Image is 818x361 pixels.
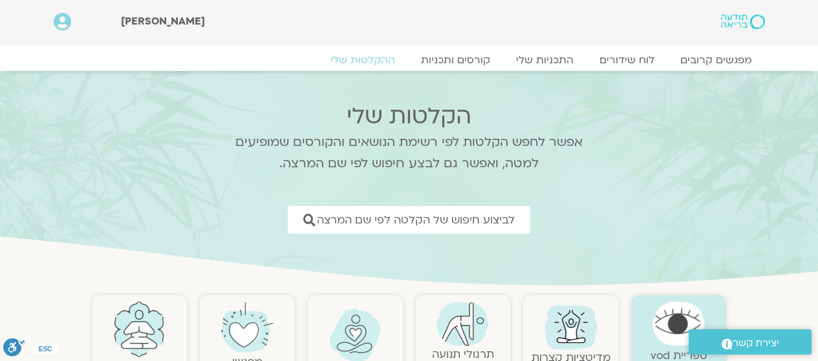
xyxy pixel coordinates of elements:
[54,54,765,67] nav: Menu
[408,54,503,67] a: קורסים ותכניות
[667,54,765,67] a: מפגשים קרובים
[219,103,600,129] h2: הקלטות שלי
[317,214,515,226] span: לביצוע חיפוש של הקלטה לפי שם המרצה
[288,206,530,234] a: לביצוע חיפוש של הקלטה לפי שם המרצה
[121,14,205,28] span: [PERSON_NAME]
[318,54,408,67] a: ההקלטות שלי
[733,335,779,352] span: יצירת קשר
[503,54,587,67] a: התכניות שלי
[587,54,667,67] a: לוח שידורים
[219,132,600,174] p: אפשר לחפש הקלטות לפי רשימת הנושאים והקורסים שמופיעים למטה, ואפשר גם לבצע חיפוש לפי שם המרצה.
[689,329,812,355] a: יצירת קשר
